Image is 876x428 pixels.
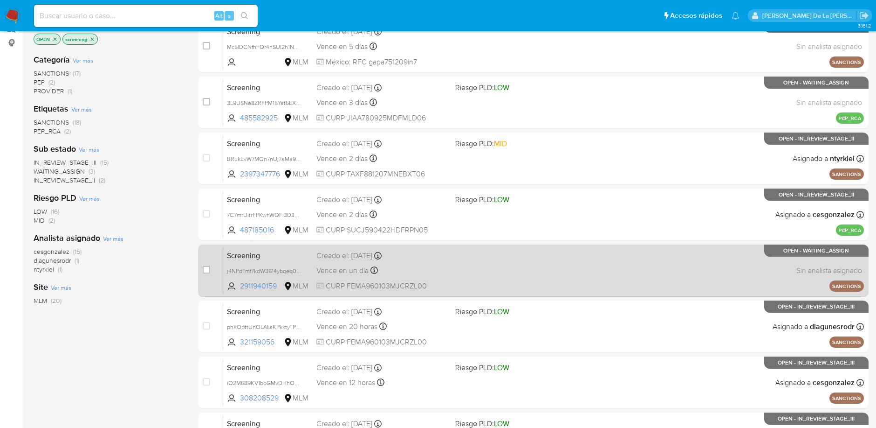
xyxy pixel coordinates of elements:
[732,12,739,20] a: Notificaciones
[858,22,871,29] span: 3.161.2
[235,9,254,22] button: search-icon
[228,11,231,20] span: s
[34,10,258,22] input: Buscar usuario o caso...
[215,11,223,20] span: Alt
[762,11,856,20] p: javier.gutierrez@mercadolibre.com.mx
[859,11,869,21] a: Salir
[670,11,722,21] span: Accesos rápidos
